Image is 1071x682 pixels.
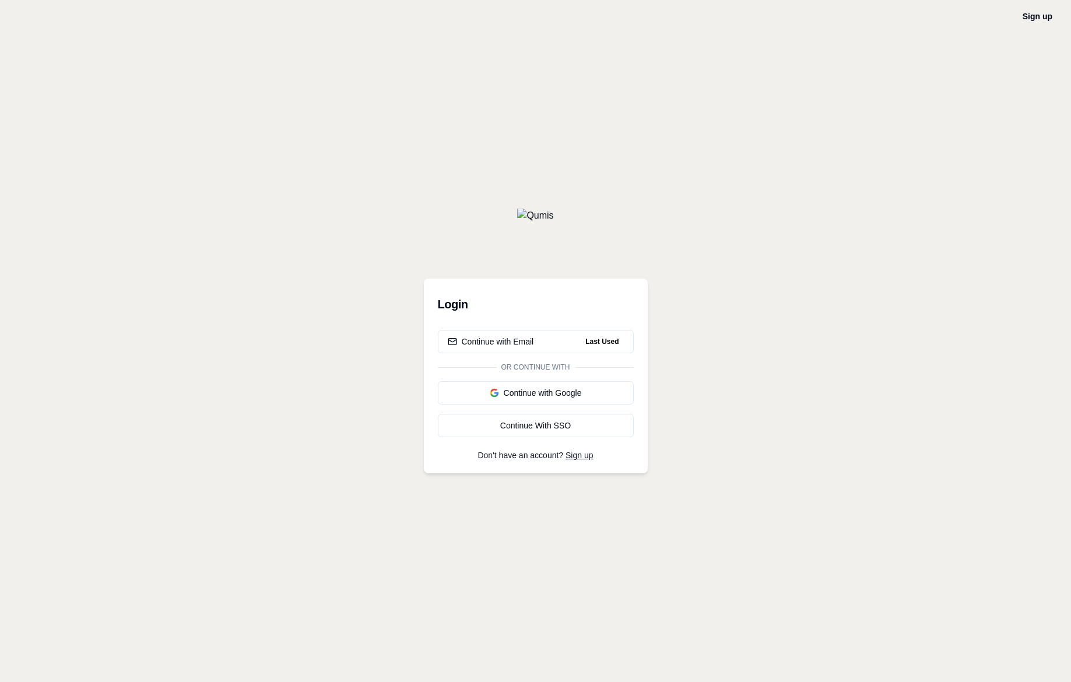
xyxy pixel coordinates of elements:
[448,336,534,347] div: Continue with Email
[448,387,624,399] div: Continue with Google
[497,363,575,372] span: Or continue with
[438,330,634,353] button: Continue with EmailLast Used
[566,451,593,460] a: Sign up
[438,381,634,405] button: Continue with Google
[438,414,634,437] a: Continue With SSO
[448,420,624,431] div: Continue With SSO
[438,451,634,459] p: Don't have an account?
[438,293,634,316] h3: Login
[1023,12,1052,21] a: Sign up
[581,335,623,349] span: Last Used
[517,209,553,223] img: Qumis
